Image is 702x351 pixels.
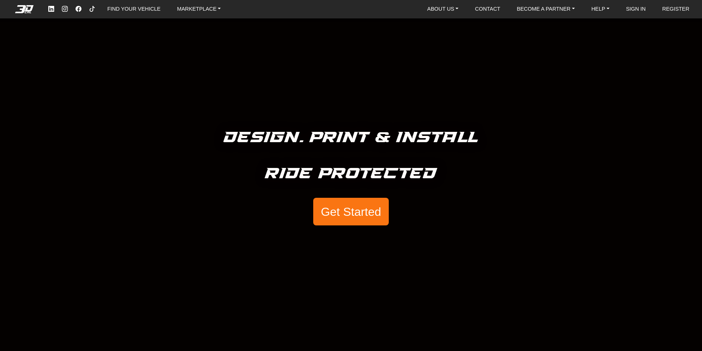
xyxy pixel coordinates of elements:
a: HELP [589,3,612,15]
h5: Design. Print & Install [224,126,478,150]
h5: Ride Protected [265,162,437,186]
a: ABOUT US [424,3,461,15]
a: SIGN IN [623,3,649,15]
a: REGISTER [659,3,692,15]
button: Get Started [313,198,388,226]
a: FIND YOUR VEHICLE [104,3,163,15]
a: MARKETPLACE [174,3,224,15]
a: BECOME A PARTNER [514,3,577,15]
a: CONTACT [472,3,503,15]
